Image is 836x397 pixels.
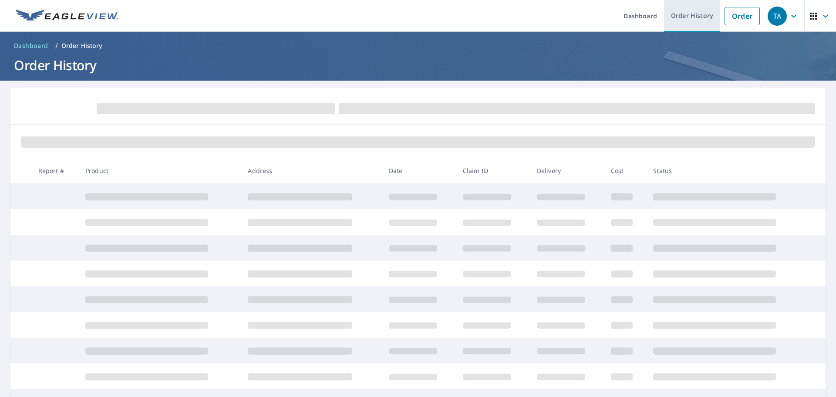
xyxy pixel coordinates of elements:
th: Delivery [530,158,604,183]
th: Product [78,158,241,183]
h1: Order History [10,56,826,74]
p: Order History [61,41,102,50]
th: Date [382,158,456,183]
th: Report # [31,158,78,183]
nav: breadcrumb [10,39,826,53]
th: Address [241,158,381,183]
img: EV Logo [16,10,118,23]
li: / [55,41,58,51]
th: Cost [604,158,647,183]
a: Dashboard [10,39,52,53]
th: Status [646,158,809,183]
div: TA [768,7,787,26]
a: Order [725,7,760,25]
span: Dashboard [14,41,48,50]
th: Claim ID [456,158,530,183]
